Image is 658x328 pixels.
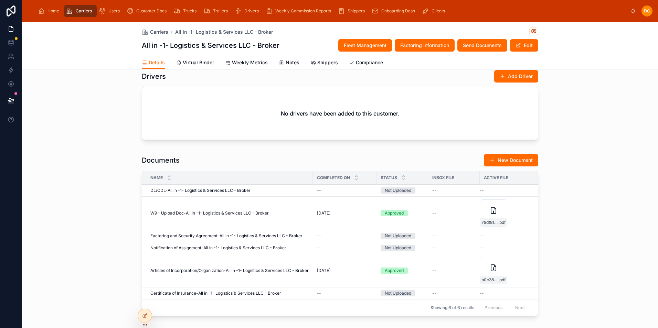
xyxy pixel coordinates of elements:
[150,175,163,181] span: Name
[385,267,404,274] div: Approved
[457,39,507,52] button: Send Documents
[480,233,538,239] a: --
[142,155,180,165] h1: Documents
[344,42,386,49] span: Fleet Management
[420,5,450,17] a: Clients
[385,210,404,216] div: Approved
[644,8,650,14] span: DC
[395,39,455,52] button: Factoring Information
[279,56,299,70] a: Notes
[432,210,436,216] span: --
[480,188,484,193] span: --
[310,56,338,70] a: Shippers
[498,220,506,225] span: .pdf
[201,5,233,17] a: Trailers
[232,59,268,66] span: Weekly Metrics
[183,8,197,14] span: Trucks
[76,8,92,14] span: Carriers
[150,291,309,296] a: Certificate of Insurance-All in -1- Logistics & Services LLC - Broker
[317,188,372,193] a: --
[463,42,502,49] span: Send Documents
[432,8,445,14] span: Clients
[385,233,411,239] div: Not Uploaded
[97,5,125,17] a: Users
[349,56,383,70] a: Compliance
[233,5,264,17] a: Drivers
[381,245,424,251] a: Not Uploaded
[142,41,279,50] h1: All in -1- Logistics & Services LLC - Broker
[317,210,330,216] span: [DATE]
[213,8,228,14] span: Trailers
[317,233,372,239] a: --
[480,233,484,239] span: --
[381,290,424,296] a: Not Uploaded
[336,5,370,17] a: Shippers
[480,245,484,251] span: --
[183,59,214,66] span: Virtual Binder
[431,305,474,310] span: Showing 6 of 6 results
[150,210,309,216] a: W9 - Upload Doc-All in -1- Logistics & Services LLC - Broker
[150,245,286,251] span: Notification of Assignment-All in -1- Logistics & Services LLC - Broker
[510,39,538,52] button: Edit
[381,187,424,194] a: Not Uploaded
[108,8,120,14] span: Users
[481,277,498,283] span: b0c38cfa-b648-426e-9241-d6a5d1e0e4c8-Articles-of-Organization
[480,291,538,296] a: --
[317,188,321,193] span: --
[385,187,411,194] div: Not Uploaded
[317,233,321,239] span: --
[432,233,476,239] a: --
[317,245,372,251] a: --
[225,56,268,70] a: Weekly Metrics
[150,291,281,296] span: Certificate of Insurance-All in -1- Logistics & Services LLC - Broker
[432,233,436,239] span: --
[432,175,454,181] span: Inbox File
[149,59,165,66] span: Details
[480,257,538,284] a: b0c38cfa-b648-426e-9241-d6a5d1e0e4c8-Articles-of-Organization.pdf
[142,56,165,69] a: Details
[317,245,321,251] span: --
[136,8,167,14] span: Customer Docs
[381,175,397,181] span: Status
[480,199,538,227] a: 79df8136-de4b-4212-8b49-58299efc8ef3-W9.pdf
[150,233,303,239] span: Factoring and Security Agreement-All in -1- Logistics & Services LLC - Broker
[47,8,59,14] span: Home
[432,291,436,296] span: --
[244,8,259,14] span: Drivers
[286,59,299,66] span: Notes
[150,210,269,216] span: W9 - Upload Doc-All in -1- Logistics & Services LLC - Broker
[150,268,309,273] a: Articles of Incorporation/Organization-All in -1- Logistics & Services LLC - Broker
[317,291,372,296] a: --
[33,3,630,19] div: scrollable content
[484,154,538,166] a: New Document
[317,175,350,181] span: Completed On
[36,5,64,17] a: Home
[150,233,309,239] a: Factoring and Security Agreement-All in -1- Logistics & Services LLC - Broker
[494,70,538,83] button: Add Driver
[281,109,400,118] h2: No drivers have been added to this customer.
[498,277,506,283] span: .pdf
[176,56,214,70] a: Virtual Binder
[432,245,476,251] a: --
[317,59,338,66] span: Shippers
[432,268,476,273] a: --
[125,5,171,17] a: Customer Docs
[432,210,476,216] a: --
[432,188,436,193] span: --
[480,291,484,296] span: --
[64,5,97,17] a: Carriers
[400,42,449,49] span: Factoring Information
[150,29,168,35] span: Carriers
[171,5,201,17] a: Trucks
[175,29,273,35] span: All in -1- Logistics & Services LLC - Broker
[381,8,415,14] span: Onboarding Dash
[150,188,309,193] a: DL/CDL-All in -1- Logistics & Services LLC - Broker
[150,245,309,251] a: Notification of Assignment-All in -1- Logistics & Services LLC - Broker
[481,220,498,225] span: 79df8136-de4b-4212-8b49-58299efc8ef3-W9
[338,39,392,52] button: Fleet Management
[480,245,538,251] a: --
[381,233,424,239] a: Not Uploaded
[264,5,336,17] a: Weekly Commission Reports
